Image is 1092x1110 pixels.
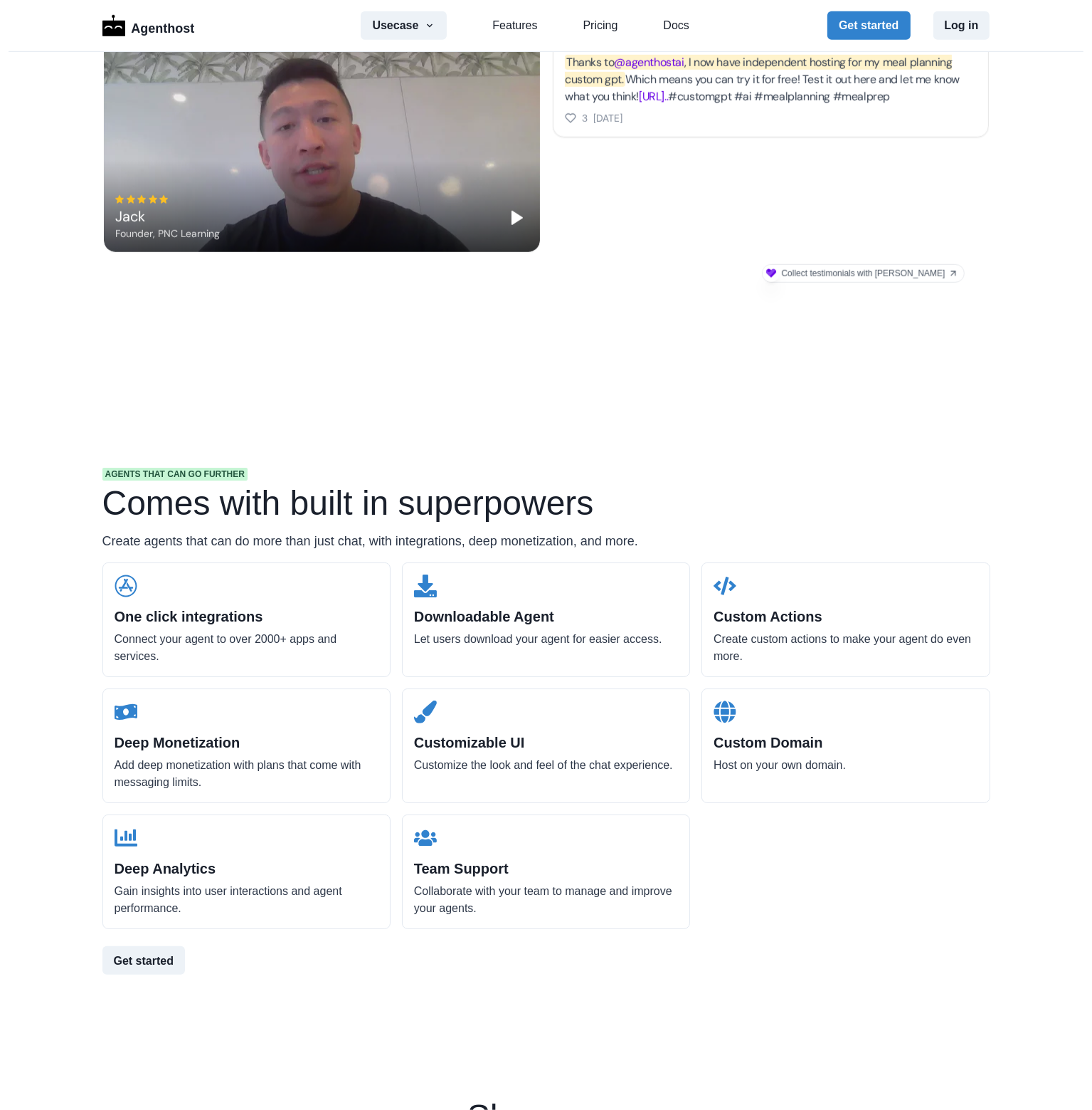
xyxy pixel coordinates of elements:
[40,23,70,34] div: v 4.0.25
[23,37,34,48] img: website_grey.svg
[37,37,101,48] div: Domain: [URL]
[102,14,195,38] a: LogoAgenthost
[361,11,447,40] button: Usecase
[933,11,990,40] button: Log in
[115,860,378,877] h2: Deep Analytics
[102,468,248,481] span: Agents that can go further
[115,757,378,791] p: Add deep monetization with plans that come with messaging limits.
[102,532,990,551] p: Create agents that can do more than just chat, with integrations, deep monetization, and more.
[38,83,50,94] img: tab_domain_overview_orange.svg
[663,17,689,34] a: Docs
[131,14,194,38] p: Agenthost
[714,757,977,774] p: Host on your own domain.
[414,860,678,877] h2: Team Support
[102,946,990,975] a: Get started
[115,631,378,665] p: Connect your agent to over 2000+ apps and services.
[102,15,126,36] img: Logo
[102,486,990,520] h1: Comes with built in superpowers
[115,608,378,625] h2: One click integrations
[54,84,127,93] div: Domain Overview
[157,84,240,93] div: Keywords by Traffic
[414,757,678,774] p: Customize the look and feel of the chat experience.
[414,883,678,917] p: Collaborate with your team to manage and improve your agents.
[414,734,678,751] h2: Customizable UI
[23,23,34,34] img: logo_orange.svg
[414,631,678,648] p: Let users download your agent for easier access.
[827,11,910,40] button: Get started
[492,17,537,34] a: Features
[714,631,977,665] p: Create custom actions to make your agent do even more.
[115,883,378,917] p: Gain insights into user interactions and agent performance.
[714,608,977,625] h2: Custom Actions
[414,608,678,625] h2: Downloadable Agent
[115,734,378,751] h2: Deep Monetization
[102,946,185,975] button: Get started
[714,734,977,751] h2: Custom Domain
[583,17,618,34] a: Pricing
[142,83,153,94] img: tab_keywords_by_traffic_grey.svg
